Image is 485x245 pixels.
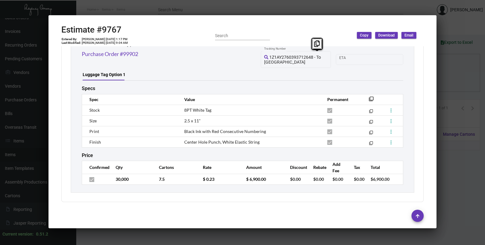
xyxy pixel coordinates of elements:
th: Rate [197,161,240,174]
button: Download [375,32,398,39]
i: Copy [314,40,320,47]
th: Value [178,94,321,105]
th: Tax [348,161,365,174]
th: Qty [110,161,153,174]
td: Last Modified: [61,41,81,45]
div: Luggage Tag Option 1 [83,72,125,78]
div: 0.51.2 [36,231,48,237]
span: 2.5 x 11" [184,118,201,123]
span: $0.00 [290,177,301,182]
mat-icon: filter_none [369,142,373,146]
a: Purchase Order #99902 [82,50,138,58]
mat-icon: filter_none [369,121,373,125]
mat-icon: filter_none [369,110,373,114]
th: Permanent [321,94,360,105]
span: Stock [89,107,100,113]
h2: Estimate #9767 [61,25,128,35]
td: [PERSON_NAME] [DATE] 9:04 AM [81,41,128,45]
span: Email [404,33,413,38]
span: $0.00 [313,177,324,182]
span: Center Hole Punch, White Elastic String [184,139,260,145]
th: Total [365,161,390,174]
span: Download [378,33,395,38]
input: Start date [339,57,358,62]
h2: Price [82,152,93,158]
td: Entered By: [61,37,81,41]
h2: Specs [82,86,95,91]
span: Black Ink with Red Consecutive Numbering [184,129,266,134]
span: Print [89,129,99,134]
td: [PERSON_NAME] [DATE] 1:17 PM [81,37,128,41]
th: Confirmed [82,161,110,174]
span: Size [89,118,97,123]
input: End date [363,57,393,62]
span: 8PT White Tag [184,107,211,113]
th: Cartons [153,161,197,174]
span: $0.00 [332,177,343,182]
button: Email [401,32,416,39]
span: 1Z1AY2760393712648 - To [GEOGRAPHIC_DATA] [264,55,321,65]
span: $6,900.00 [371,177,390,182]
th: Spec [82,94,178,105]
th: Add Fee [326,161,348,174]
span: Copy [360,33,368,38]
th: Amount [240,161,284,174]
div: Current version: [2,231,34,237]
mat-icon: filter_none [369,98,374,103]
mat-icon: filter_none [369,132,373,136]
span: Finish [89,139,101,145]
th: Rebate [307,161,326,174]
button: Copy [357,32,372,39]
span: $0.00 [354,177,365,182]
th: Discount [284,161,307,174]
